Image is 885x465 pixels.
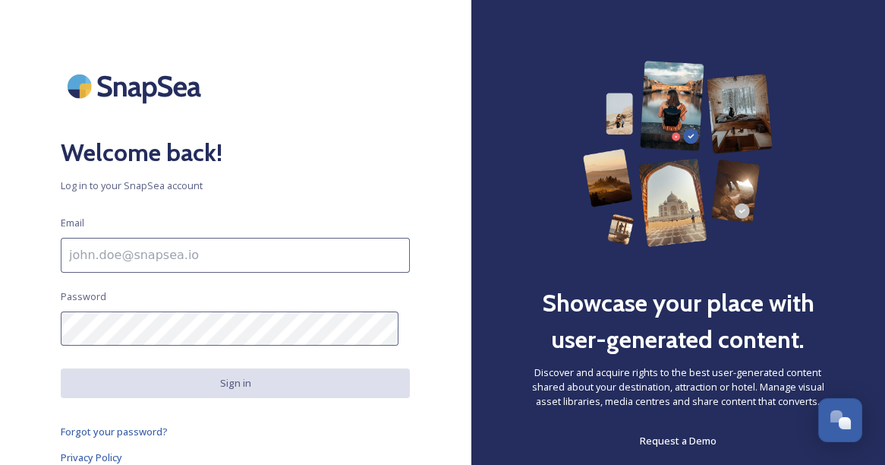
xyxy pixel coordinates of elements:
[61,134,410,171] h2: Welcome back!
[61,451,122,464] span: Privacy Policy
[61,216,84,230] span: Email
[61,179,410,193] span: Log in to your SnapSea account
[583,61,773,247] img: 63b42ca75bacad526042e722_Group%20154-p-800.png
[61,61,213,112] img: SnapSea Logo
[640,432,717,450] a: Request a Demo
[61,369,410,398] button: Sign in
[818,398,862,442] button: Open Chat
[61,425,168,438] span: Forgot your password?
[61,289,106,304] span: Password
[640,434,717,448] span: Request a Demo
[61,238,410,273] input: john.doe@snapsea.io
[531,365,824,410] span: Discover and acquire rights to the best user-generated content shared about your destination, att...
[61,422,410,441] a: Forgot your password?
[531,285,824,358] h2: Showcase your place with user-generated content.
